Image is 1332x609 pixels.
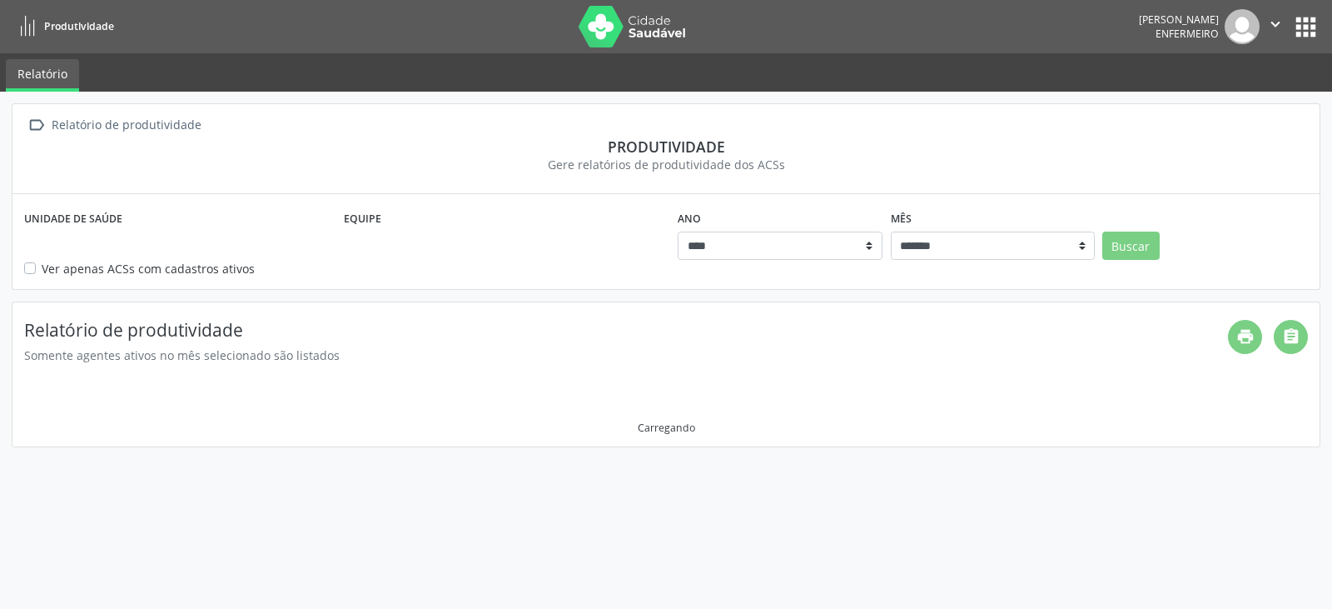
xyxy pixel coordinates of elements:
[24,206,122,232] label: Unidade de saúde
[44,19,114,33] span: Produtividade
[24,113,204,137] a:  Relatório de produtividade
[1260,9,1291,44] button: 
[678,206,701,232] label: Ano
[42,260,255,277] label: Ver apenas ACSs com cadastros ativos
[24,137,1308,156] div: Produtividade
[1102,232,1160,260] button: Buscar
[48,113,204,137] div: Relatório de produtividade
[344,206,381,232] label: Equipe
[24,347,1228,364] div: Somente agentes ativos no mês selecionado são listados
[1291,12,1320,42] button: apps
[6,59,79,92] a: Relatório
[1156,27,1219,41] span: Enfermeiro
[1139,12,1219,27] div: [PERSON_NAME]
[1266,15,1285,33] i: 
[24,113,48,137] i: 
[12,12,114,40] a: Produtividade
[638,421,695,435] div: Carregando
[24,156,1308,173] div: Gere relatórios de produtividade dos ACSs
[891,206,912,232] label: Mês
[1225,9,1260,44] img: img
[24,320,1228,341] h4: Relatório de produtividade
